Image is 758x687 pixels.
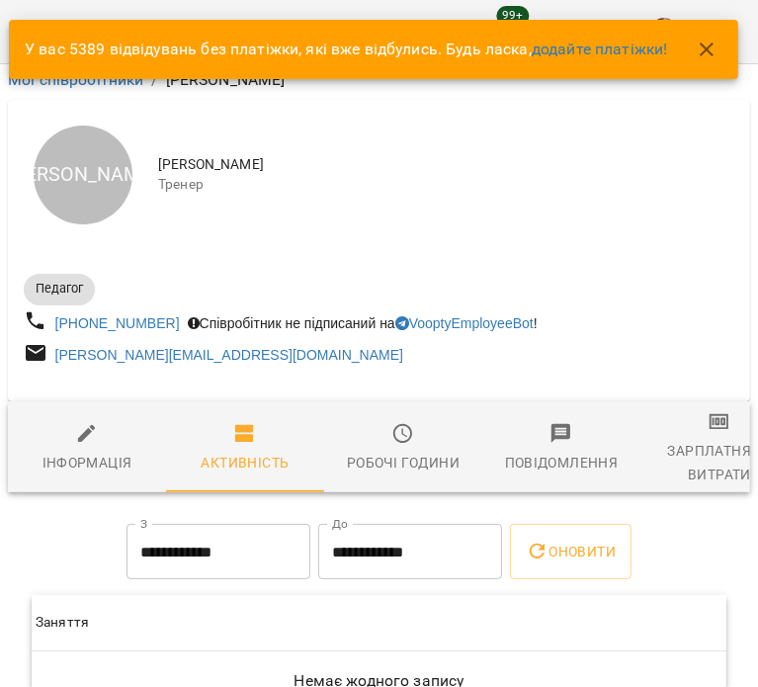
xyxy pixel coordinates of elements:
[158,175,734,195] span: Тренер
[510,524,632,579] button: Оновити
[8,70,144,89] a: Мої співробітники
[526,540,616,563] span: Оновити
[532,40,668,58] a: додайте платіжки!
[24,280,95,298] span: Педагог
[497,6,530,26] span: 99+
[36,611,89,635] div: Заняття
[55,347,403,363] a: [PERSON_NAME][EMAIL_ADDRESS][DOMAIN_NAME]
[42,451,132,474] div: Інформація
[55,315,180,331] a: [PHONE_NUMBER]
[25,38,667,61] p: У вас 5389 відвідувань без платіжки, які вже відбулись. Будь ласка,
[8,68,750,92] nav: breadcrumb
[36,611,89,635] div: Sort
[347,451,460,474] div: Робочі години
[184,309,542,337] div: Співробітник не підписаний на !
[158,155,734,175] span: [PERSON_NAME]
[202,451,290,474] div: Активність
[24,8,71,55] button: Menu
[395,315,534,331] a: VooptyEmployeeBot
[34,126,132,224] div: [PERSON_NAME]
[505,451,619,474] div: Повідомлення
[36,611,722,635] span: Заняття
